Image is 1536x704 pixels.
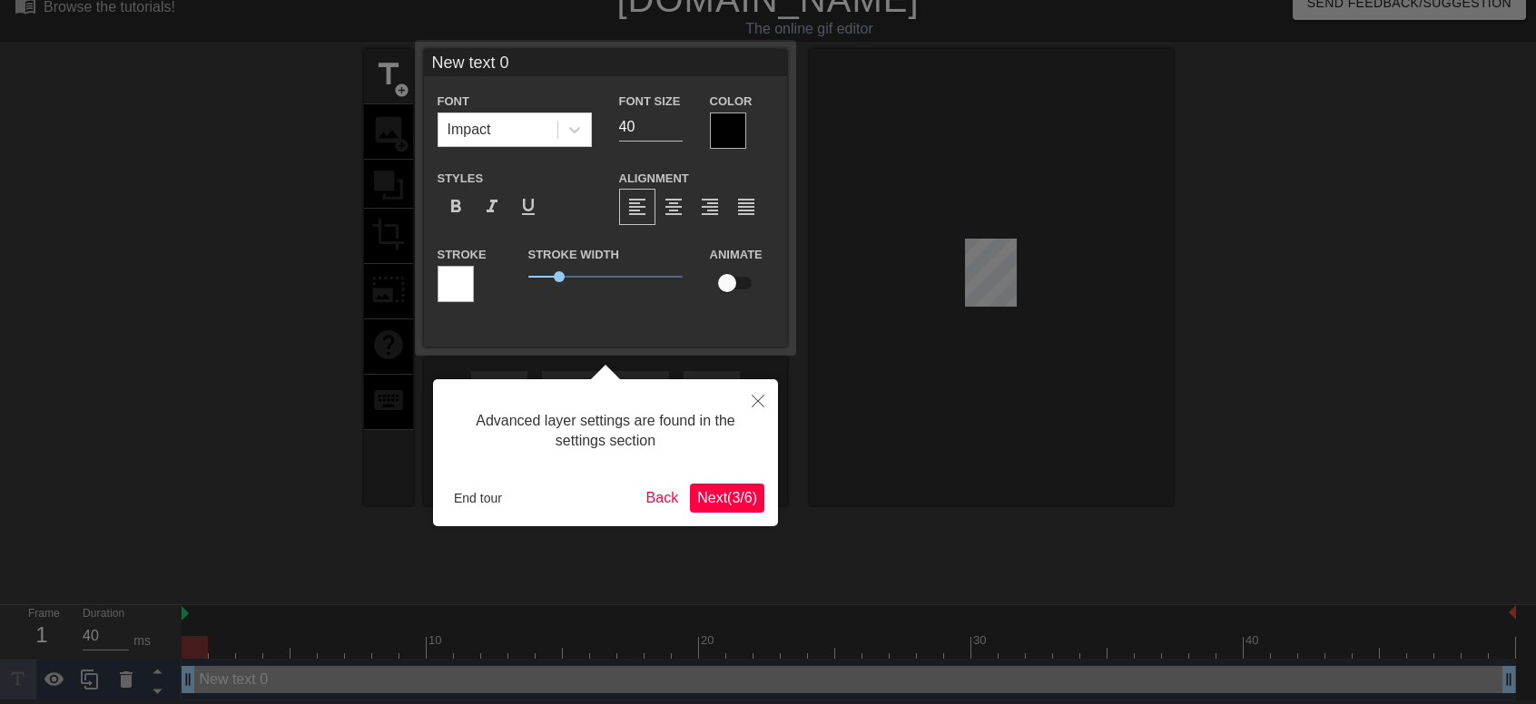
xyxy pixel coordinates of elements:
[738,379,778,421] button: Close
[639,484,686,513] button: Back
[697,490,757,505] span: Next ( 3 / 6 )
[447,393,764,470] div: Advanced layer settings are found in the settings section
[447,484,509,512] button: End tour
[690,484,764,513] button: Next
